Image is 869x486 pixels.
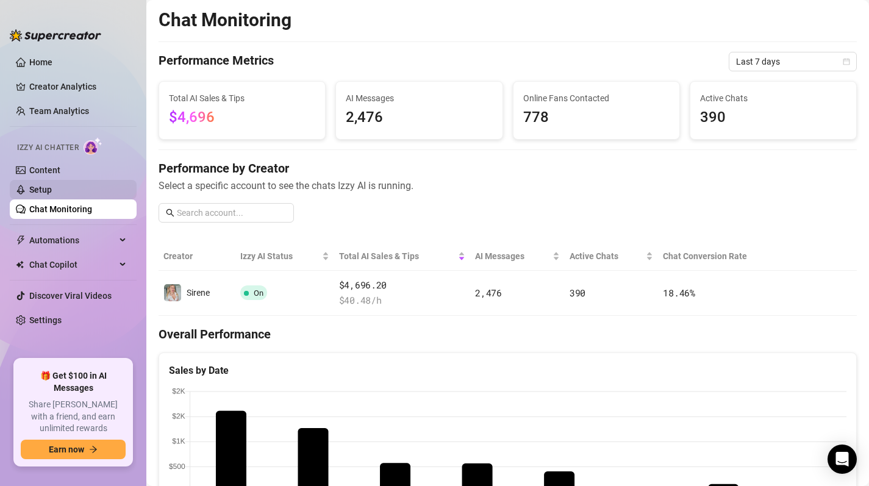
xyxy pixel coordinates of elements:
[159,52,274,71] h4: Performance Metrics
[16,235,26,245] span: thunderbolt
[29,315,62,325] a: Settings
[169,109,215,126] span: $4,696
[177,206,287,220] input: Search account...
[29,291,112,301] a: Discover Viral Videos
[84,137,102,155] img: AI Chatter
[570,287,585,299] span: 390
[346,106,492,129] span: 2,476
[169,91,315,105] span: Total AI Sales & Tips
[89,445,98,454] span: arrow-right
[169,363,846,378] div: Sales by Date
[570,249,643,263] span: Active Chats
[475,249,550,263] span: AI Messages
[29,255,116,274] span: Chat Copilot
[21,370,126,394] span: 🎁 Get $100 in AI Messages
[843,58,850,65] span: calendar
[159,178,857,193] span: Select a specific account to see the chats Izzy AI is running.
[346,91,492,105] span: AI Messages
[736,52,849,71] span: Last 7 days
[16,260,24,269] img: Chat Copilot
[565,242,658,271] th: Active Chats
[159,160,857,177] h4: Performance by Creator
[159,242,235,271] th: Creator
[164,284,181,301] img: Sirene
[29,230,116,250] span: Automations
[17,142,79,154] span: Izzy AI Chatter
[29,106,89,116] a: Team Analytics
[658,242,787,271] th: Chat Conversion Rate
[700,91,846,105] span: Active Chats
[159,9,291,32] h2: Chat Monitoring
[240,249,320,263] span: Izzy AI Status
[700,106,846,129] span: 390
[29,185,52,195] a: Setup
[21,399,126,435] span: Share [PERSON_NAME] with a friend, and earn unlimited rewards
[29,57,52,67] a: Home
[339,278,465,293] span: $4,696.20
[187,288,210,298] span: Sirene
[21,440,126,459] button: Earn nowarrow-right
[29,165,60,175] a: Content
[470,242,565,271] th: AI Messages
[475,287,502,299] span: 2,476
[166,209,174,217] span: search
[339,249,456,263] span: Total AI Sales & Tips
[159,326,857,343] h4: Overall Performance
[49,445,84,454] span: Earn now
[254,288,263,298] span: On
[334,242,470,271] th: Total AI Sales & Tips
[523,91,670,105] span: Online Fans Contacted
[663,287,695,299] span: 18.46 %
[339,293,465,308] span: $ 40.48 /h
[523,106,670,129] span: 778
[235,242,334,271] th: Izzy AI Status
[10,29,101,41] img: logo-BBDzfeDw.svg
[29,204,92,214] a: Chat Monitoring
[828,445,857,474] div: Open Intercom Messenger
[29,77,127,96] a: Creator Analytics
